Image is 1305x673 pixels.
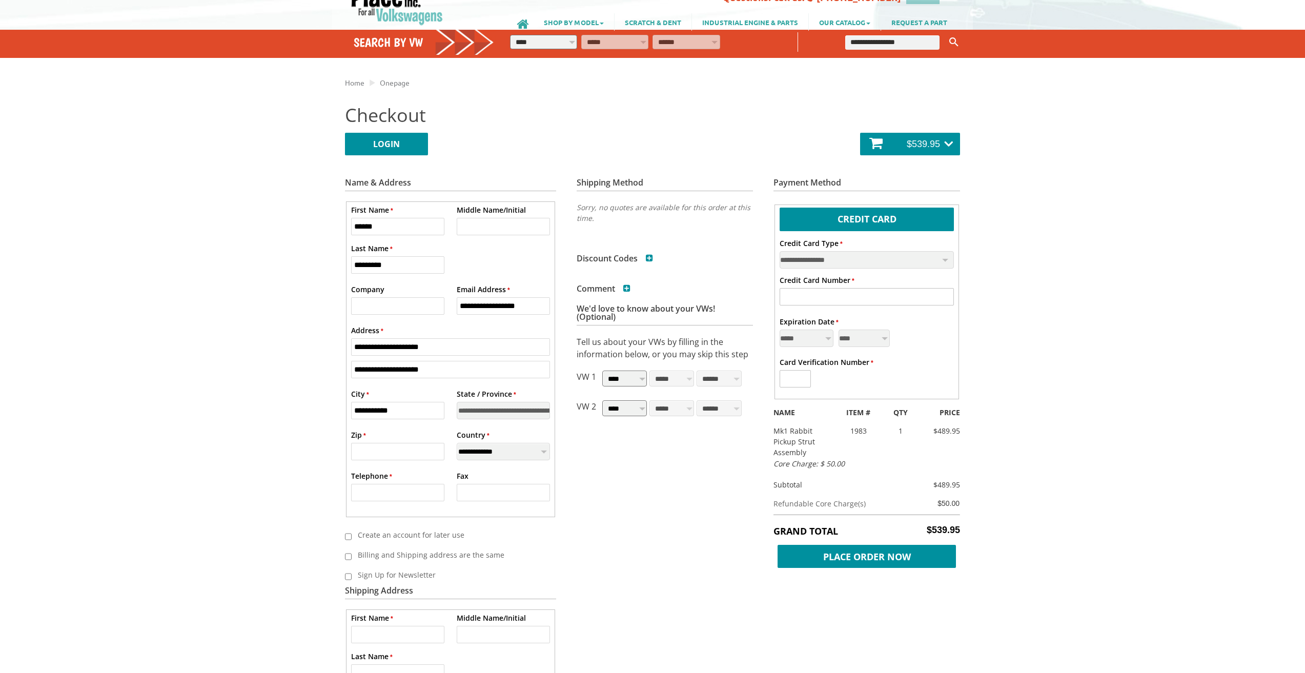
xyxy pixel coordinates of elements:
[457,430,490,440] label: Country
[351,471,392,481] label: Telephone
[780,208,954,229] label: Credit Card
[780,275,854,285] label: Credit Card Number
[907,139,940,149] span: $539.95
[345,78,364,87] a: Home
[577,284,630,293] h3: Comment
[380,78,410,87] a: Onepage
[766,458,901,469] div: Core Charge: $ 50.00
[773,178,960,191] h3: Payment Method
[351,389,369,399] label: City
[917,425,968,436] div: $489.95
[917,407,968,418] div: PRICE
[352,526,542,543] label: Create an account for later use
[766,479,928,490] div: Subtotal
[780,316,839,327] label: Expiration Date
[833,425,884,436] div: 1983
[766,407,833,418] div: NAME
[773,525,960,537] h5: Grand Total
[780,357,873,368] label: Card Verification Number
[577,254,653,262] h3: Discount Codes
[577,371,596,390] p: VW 1
[345,133,428,155] a: LOGIN
[884,425,917,436] div: 1
[692,13,808,31] a: INDUSTRIAL ENGINE & PARTS
[780,238,843,249] label: Credit Card Type
[778,545,956,568] span: Place Order Now
[833,407,884,418] div: ITEM #
[809,13,881,31] a: OUR CATALOG
[457,471,468,481] label: Fax
[352,566,542,583] label: Sign Up for Newsletter
[351,205,393,215] label: First Name
[577,336,753,360] p: Tell us about your VWs by filling in the information below, or you may skip this step
[946,34,962,51] button: Keyword Search
[577,304,753,325] h3: We'd love to know about your VWs! (Optional)
[457,613,526,623] label: Middle Name/Initial
[615,13,691,31] a: SCRATCH & DENT
[352,546,542,563] label: Billing and Shipping address are the same
[351,613,393,623] label: First Name
[351,651,393,662] label: Last Name
[577,202,753,223] p: Sorry, no quotes are available for this order at this time.
[881,13,957,31] a: REQUEST A PART
[577,178,753,191] h3: Shipping Method
[773,493,932,515] td: Refundable Core Charge(s)
[928,479,960,490] div: $489.95
[351,325,383,336] label: Address
[351,284,384,295] label: Company
[927,525,960,536] span: $539.95
[884,407,917,418] div: QTY
[577,400,596,420] p: VW 2
[457,205,526,215] label: Middle Name/Initial
[345,178,556,191] h3: Name & Address
[351,243,393,254] label: Last Name
[457,389,516,399] label: State / Province
[773,542,960,565] button: Place Order Now
[351,430,366,440] label: Zip
[937,499,960,507] span: $50.00
[345,103,960,128] h2: Checkout
[534,13,614,31] a: SHOP BY MODEL
[457,284,510,295] label: Email Address
[766,425,833,458] div: Mk1 Rabbit Pickup Strut Assembly
[354,35,494,50] h4: Search by VW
